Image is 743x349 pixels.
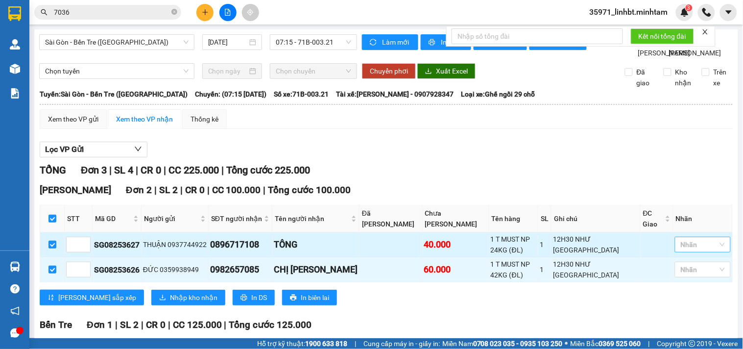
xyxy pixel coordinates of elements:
span: Tổng cước 100.000 [268,184,351,196]
span: Loại xe: Ghế ngồi 29 chỗ [461,89,535,100]
div: 1 T MUST NP 42KG (ĐL) [491,259,536,280]
span: file-add [224,9,231,16]
span: ĐC Giao [643,208,663,229]
span: plus [202,9,209,16]
span: Nhập kho nhận [170,292,217,303]
span: TỔNG [40,164,66,176]
span: | [154,184,157,196]
span: caret-down [724,8,733,17]
span: Số xe: 71B-003.21 [274,89,329,100]
input: Nhập số tổng đài [452,28,623,44]
span: 0978892883 [35,44,74,51]
td: 0982657085 [209,257,272,282]
span: Đã giao [633,67,656,88]
span: down [134,145,142,153]
span: 07:15 - 71B-003.21 [276,35,351,50]
span: download [159,294,166,302]
div: TÔNG [274,238,358,251]
span: SL 4 [114,164,133,176]
td: TÔNG [272,232,360,257]
button: Chuyển phơi [362,63,416,79]
button: downloadNhập kho nhận [151,290,225,305]
button: plus [196,4,214,21]
td: 0896717108 [209,232,272,257]
span: | [115,319,118,330]
button: printerIn DS [233,290,275,305]
span: notification [10,306,20,316]
span: [PERSON_NAME] sắp xếp [58,292,136,303]
span: Ngày/ giờ gửi: [3,52,43,60]
div: 0896717108 [210,238,270,251]
span: Đơn 1 [87,319,113,330]
img: warehouse-icon [10,64,20,74]
span: Sài Gòn - Bến Tre (CT) [45,35,189,50]
span: Tổng cước 125.000 [229,319,312,330]
span: Tên hàng: [3,71,125,78]
span: Xuất Excel [436,66,468,76]
sup: 3 [686,4,693,11]
span: Lọc VP Gửi [45,143,84,155]
span: In phơi [441,37,463,48]
td: CHỊ THẠCH [272,257,360,282]
span: message [10,328,20,338]
button: Kết nối tổng đài [631,28,694,44]
div: THUẬN 0937744922 [143,239,207,250]
div: Nhãn [676,213,730,224]
div: CHỊ [PERSON_NAME] [274,263,358,276]
span: 1 X TRONG NP 9KG TN [30,69,125,79]
span: Kho nhận [671,67,695,88]
span: search [41,9,48,16]
strong: 1900 633 818 [305,340,347,348]
span: Đơn 2 [126,184,152,196]
span: close-circle [171,8,177,17]
div: 1 [540,239,550,250]
span: | [648,338,650,349]
input: Tìm tên, số ĐT hoặc mã đơn [54,7,169,18]
strong: MĐH: [34,22,112,33]
img: phone-icon [702,8,711,17]
span: SL 2 [120,319,139,330]
span: Chọn tuyến [45,64,189,78]
span: CC 100.000 [212,184,261,196]
td: SG08253626 [93,257,142,282]
button: aim [242,4,259,21]
th: STT [65,205,93,232]
span: 3 [687,4,691,11]
span: CR 0 [185,184,205,196]
span: | [136,164,138,176]
span: SL 2 [159,184,178,196]
span: Làm mới [382,37,410,48]
button: printerIn phơi [421,34,471,50]
div: 60.000 [424,263,487,276]
div: 1 T MUST NP 24KG (ĐL) [491,234,536,255]
span: Cung cấp máy in - giấy in: [363,338,440,349]
strong: PHIẾU TRẢ HÀNG [48,13,99,21]
span: | [109,164,112,176]
strong: 0708 023 035 - 0935 103 250 [473,340,563,348]
span: question-circle [10,284,20,294]
span: download [425,68,432,75]
span: Chuyến: (07:15 [DATE]) [195,89,266,100]
span: Tên người nhận [275,213,349,224]
button: file-add [219,4,237,21]
span: CC 225.000 [168,164,219,176]
div: Thống kê [191,114,218,125]
span: 18:26:05 [DATE] [44,52,93,60]
span: sort-ascending [48,294,54,302]
span: | [168,319,170,330]
span: Kết nối tổng đài [639,31,686,42]
div: 12H30 NHƯ [GEOGRAPHIC_DATA] [553,259,639,280]
div: 12H30 NHƯ [GEOGRAPHIC_DATA] [553,234,639,255]
button: caret-down [720,4,737,21]
span: [PERSON_NAME] [PERSON_NAME] [42,5,124,12]
th: Chưa [PERSON_NAME] [423,205,489,232]
span: Người gửi [144,213,198,224]
button: downloadXuất Excel [417,63,476,79]
span: THU- [20,44,74,51]
div: Xem theo VP gửi [48,114,98,125]
span: | [207,184,210,196]
img: warehouse-icon [10,39,20,50]
strong: 0369 525 060 [599,340,641,348]
div: SG08253627 [94,239,140,251]
span: printer [240,294,247,302]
